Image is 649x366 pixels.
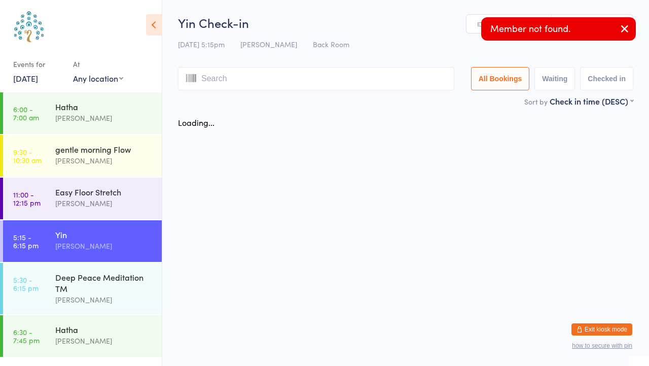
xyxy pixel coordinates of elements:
[481,17,636,41] div: Member not found.
[55,335,153,347] div: [PERSON_NAME]
[178,67,454,90] input: Search
[3,220,162,262] a: 5:15 -6:15 pmYin[PERSON_NAME]
[13,148,42,164] time: 9:30 - 10:30 am
[55,155,153,167] div: [PERSON_NAME]
[13,56,63,73] div: Events for
[524,96,548,107] label: Sort by
[13,328,40,344] time: 6:30 - 7:45 pm
[55,112,153,124] div: [PERSON_NAME]
[13,190,41,207] time: 11:00 - 12:15 pm
[55,240,153,252] div: [PERSON_NAME]
[178,39,225,49] span: [DATE] 5:15pm
[178,14,633,31] h2: Yin Check-in
[550,95,633,107] div: Check in time (DESC)
[13,233,39,249] time: 5:15 - 6:15 pm
[471,67,530,90] button: All Bookings
[571,323,632,336] button: Exit kiosk mode
[10,8,48,46] img: Australian School of Meditation & Yoga
[55,101,153,112] div: Hatha
[240,39,297,49] span: [PERSON_NAME]
[178,117,214,128] div: Loading...
[55,229,153,240] div: Yin
[13,105,39,121] time: 6:00 - 7:00 am
[55,324,153,335] div: Hatha
[73,73,123,84] div: Any location
[534,67,575,90] button: Waiting
[55,197,153,209] div: [PERSON_NAME]
[572,342,632,349] button: how to secure with pin
[580,67,633,90] button: Checked in
[73,56,123,73] div: At
[3,135,162,177] a: 9:30 -10:30 amgentle morning Flow[PERSON_NAME]
[3,178,162,219] a: 11:00 -12:15 pmEasy Floor Stretch[PERSON_NAME]
[13,276,39,292] time: 5:30 - 6:15 pm
[55,294,153,306] div: [PERSON_NAME]
[3,315,162,357] a: 6:30 -7:45 pmHatha[PERSON_NAME]
[13,73,38,84] a: [DATE]
[55,186,153,197] div: Easy Floor Stretch
[3,92,162,134] a: 6:00 -7:00 amHatha[PERSON_NAME]
[3,263,162,314] a: 5:30 -6:15 pmDeep Peace Meditation TM[PERSON_NAME]
[55,272,153,294] div: Deep Peace Meditation TM
[313,39,349,49] span: Back Room
[55,144,153,155] div: gentle morning Flow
